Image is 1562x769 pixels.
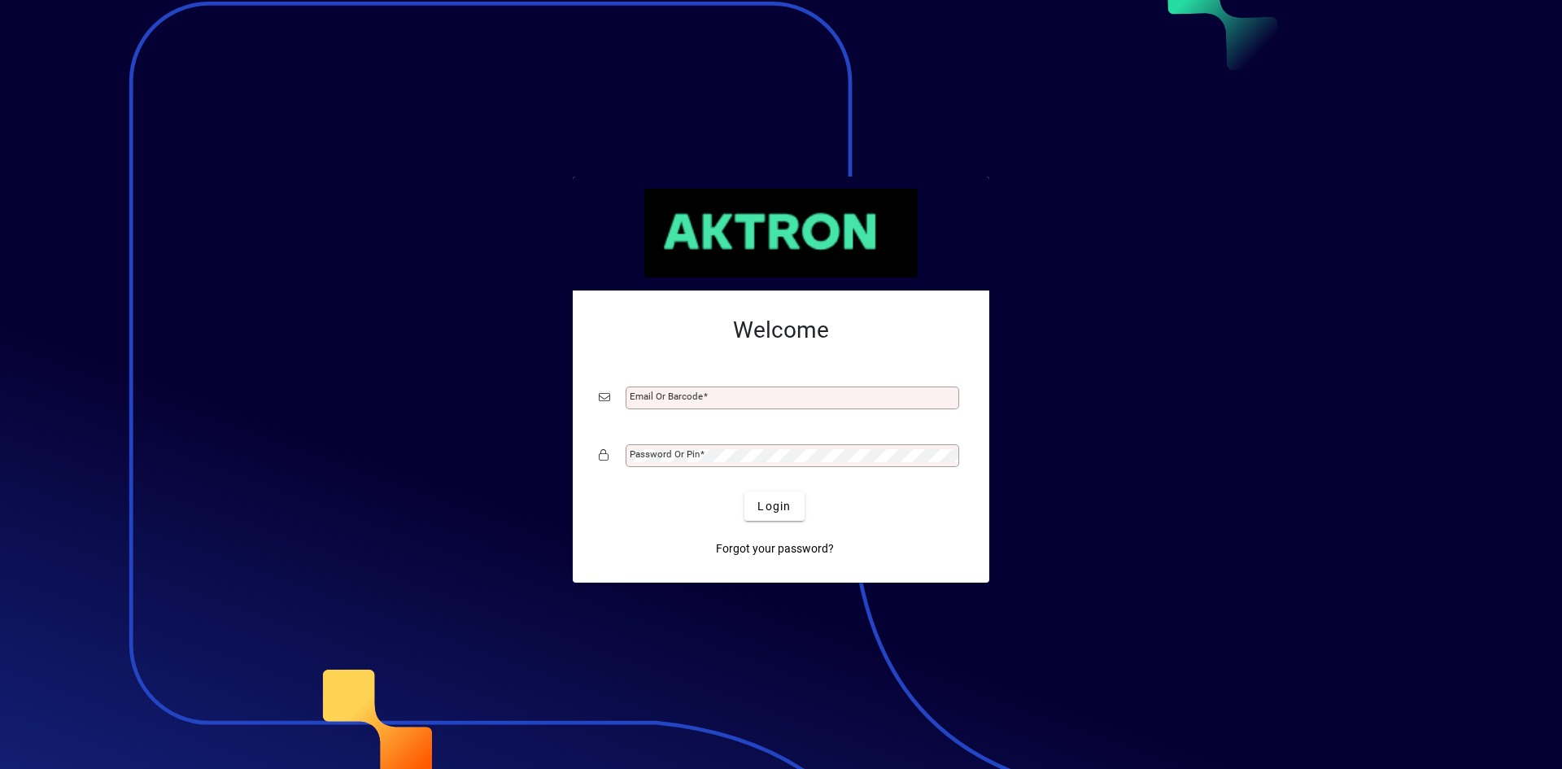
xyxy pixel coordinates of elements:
span: Login [757,498,791,515]
mat-label: Password or Pin [630,448,700,460]
mat-label: Email or Barcode [630,391,703,402]
a: Forgot your password? [709,534,840,563]
span: Forgot your password? [716,540,834,557]
button: Login [744,492,804,521]
h2: Welcome [599,317,963,344]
